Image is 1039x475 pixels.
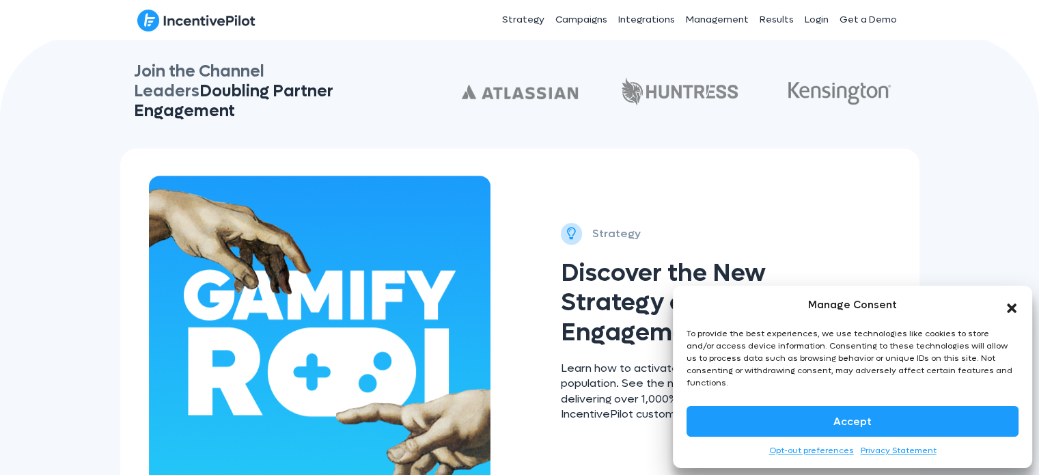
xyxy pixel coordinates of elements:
[549,3,612,37] a: Campaigns
[861,444,937,458] a: Privacy Statement
[496,3,549,37] a: Strategy
[561,361,851,422] p: Learn how to activate and engage your entire partner population. See the new data and learn the s...
[687,406,1019,437] button: Accept
[680,3,753,37] a: Management
[134,61,333,122] span: Join the Channel Leaders
[402,3,902,37] nav: Header Menu
[687,327,1017,389] div: To provide the best experiences, we use technologies like cookies to store and/or access device i...
[137,9,255,32] img: IncentivePilot
[788,82,891,105] img: Kensington_PRIMARY_Logo_FINAL
[592,224,641,243] p: Strategy
[462,85,578,99] img: 2560px-Atlassian-logo
[769,444,854,458] a: Opt-out preferences
[833,3,902,37] a: Get a Demo
[753,3,799,37] a: Results
[612,3,680,37] a: Integrations
[134,81,333,122] span: Doubling Partner Engagement
[622,77,738,106] img: c160a1f01da15ede5cb2dbb7c1e1a7f7
[799,3,833,37] a: Login
[808,296,897,314] div: Manage Consent
[561,257,788,348] span: Discover the New Strategy of Partner Engagement
[1005,298,1019,312] div: Close dialog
